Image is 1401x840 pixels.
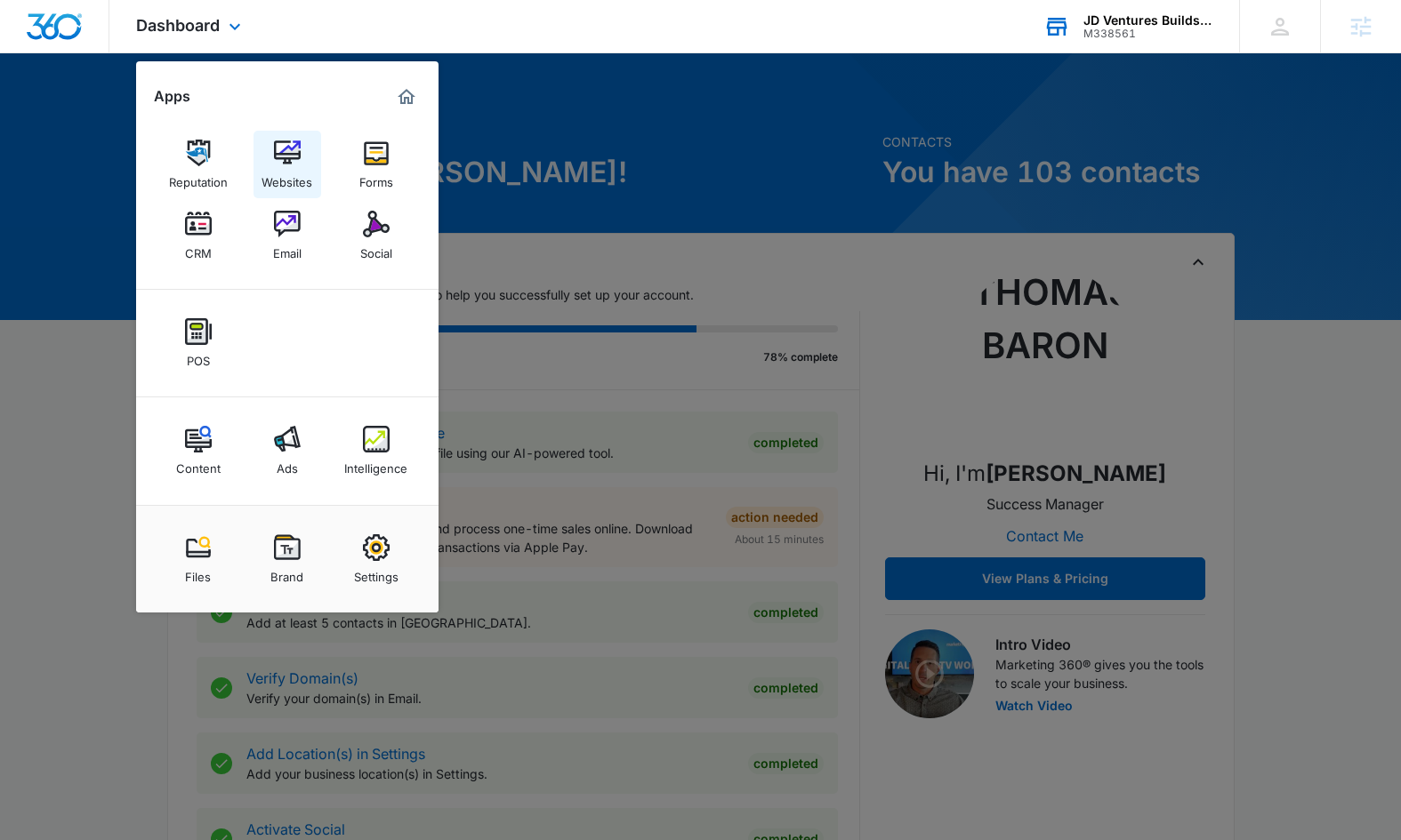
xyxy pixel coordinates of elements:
div: Social [360,237,392,260]
a: Settings [342,525,410,593]
div: POS [187,345,210,368]
a: Social [342,202,410,269]
a: Intelligence [342,417,410,484]
a: Files [165,525,232,593]
a: Reputation [165,131,232,198]
a: Marketing 360® Dashboard [392,83,421,111]
div: Files [185,561,211,584]
div: Brand [270,561,303,584]
div: CRM [185,237,212,260]
span: Dashboard [136,16,220,35]
div: Email [273,237,302,260]
a: Email [254,202,321,269]
a: Content [165,417,232,484]
div: Content [176,452,221,476]
div: Intelligence [344,452,407,476]
div: Settings [354,561,399,584]
div: account id [1083,28,1213,40]
a: Forms [342,131,410,198]
a: POS [165,309,232,377]
a: Ads [254,417,321,484]
div: Reputation [169,166,228,189]
div: Ads [277,452,298,476]
a: Websites [254,131,321,198]
div: Websites [262,166,312,189]
div: account name [1083,13,1213,28]
div: Forms [359,166,393,189]
a: Brand [254,525,321,593]
h2: Apps [154,88,190,105]
a: CRM [165,202,232,269]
